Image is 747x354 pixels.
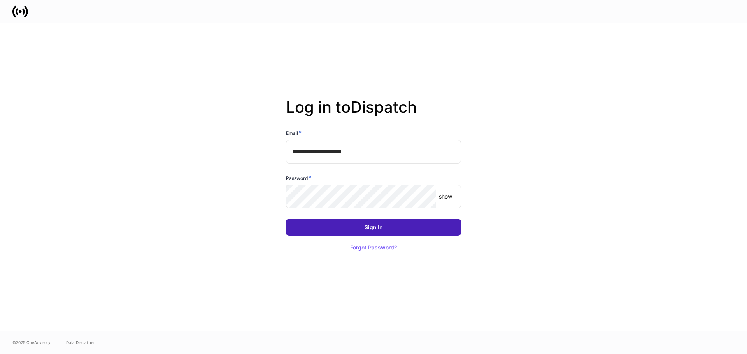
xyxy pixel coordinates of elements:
p: show [439,193,452,201]
h2: Log in to Dispatch [286,98,461,129]
a: Data Disclaimer [66,339,95,345]
span: © 2025 OneAdvisory [12,339,51,345]
button: Forgot Password? [340,239,407,256]
button: Sign In [286,219,461,236]
h6: Email [286,129,302,137]
h6: Password [286,174,311,182]
div: Forgot Password? [350,245,397,250]
div: Sign In [365,225,382,230]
